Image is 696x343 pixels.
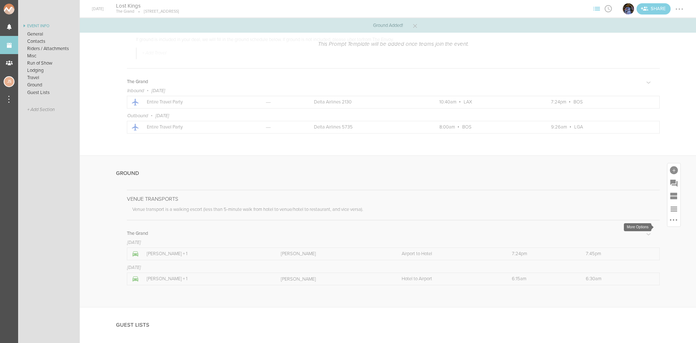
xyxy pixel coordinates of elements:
a: Misc [18,52,80,60]
a: Guest Lists [18,89,80,96]
span: View Sections [591,6,602,11]
p: Hotel to Airport [402,276,496,282]
span: [DATE] [152,88,165,94]
span: BOS [462,124,472,130]
h4: Lost Kings [116,3,179,9]
p: Entire Travel Party [147,99,250,105]
span: + Add Section [27,107,55,113]
div: Add Item [667,163,680,176]
div: Share [637,3,671,15]
p: Venue transport is a walking escort (less than 5-minute walk from hotel to venue/hotel to restaur... [132,207,660,215]
p: [PERSON_NAME] + 1 [147,276,265,282]
p: 6:15am [512,276,570,282]
p: [STREET_ADDRESS] [134,9,179,14]
span: [DATE] [156,113,169,119]
img: The Grand [623,3,634,15]
span: LAX [464,99,472,105]
span: Outbound [127,113,148,119]
div: Reorder Items in this Section [667,203,680,216]
a: Travel [18,74,80,81]
h5: The Grand [127,79,148,84]
h4: Guest Lists [116,322,149,328]
span: 7:24pm [551,99,566,105]
div: Add Section [667,189,680,203]
p: 7:45pm [586,251,645,257]
p: Delta Airlines 5735 [314,124,423,130]
a: Run of Show [18,60,80,67]
a: Riders / Attachments [18,45,80,52]
span: BOS [573,99,583,105]
h5: The Grand [127,231,148,236]
a: Invite teams to the Event [637,3,671,15]
p: VENUE TRANSPORTS [127,196,660,202]
p: Delta Airlines 2130 [314,99,423,105]
span: [DATE] [127,265,141,270]
p: Airport to Hotel [402,251,496,257]
img: NOMAD [4,4,45,15]
span: 8:00am [439,124,455,130]
p: Ground Added! [373,23,403,28]
span: Inbound [127,88,144,94]
span: LGA [574,124,583,130]
h4: Ground [116,170,139,176]
span: 9:26am [551,124,567,130]
span: [DATE] [127,240,141,245]
a: Contacts [18,38,80,45]
p: Entire Travel Party [147,124,250,130]
p: 7:24pm [512,251,570,257]
p: The Grand [116,9,134,14]
div: Add Prompt [667,176,680,189]
p: [PERSON_NAME] [281,276,385,282]
a: Ground [18,81,80,89]
a: Lodging [18,67,80,74]
span: 10:40am [439,99,456,105]
a: General [18,30,80,38]
p: [PERSON_NAME] + 1 [147,251,265,257]
span: View Itinerary [602,6,614,11]
a: Event Info [18,22,80,30]
p: 6:30am [586,276,645,282]
div: Jessica Smith [4,76,14,87]
div: The Grand [622,3,635,15]
p: [PERSON_NAME] [281,251,385,257]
